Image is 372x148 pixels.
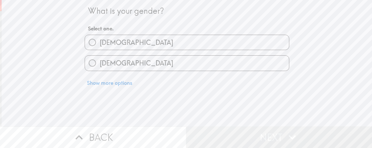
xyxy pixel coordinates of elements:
[88,25,286,32] h6: Select one.
[88,6,286,17] div: What is your gender?
[85,35,289,50] button: [DEMOGRAPHIC_DATA]
[85,76,135,89] button: Show more options
[100,38,173,47] span: [DEMOGRAPHIC_DATA]
[100,59,173,68] span: [DEMOGRAPHIC_DATA]
[186,126,372,148] button: Next
[85,56,289,70] button: [DEMOGRAPHIC_DATA]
